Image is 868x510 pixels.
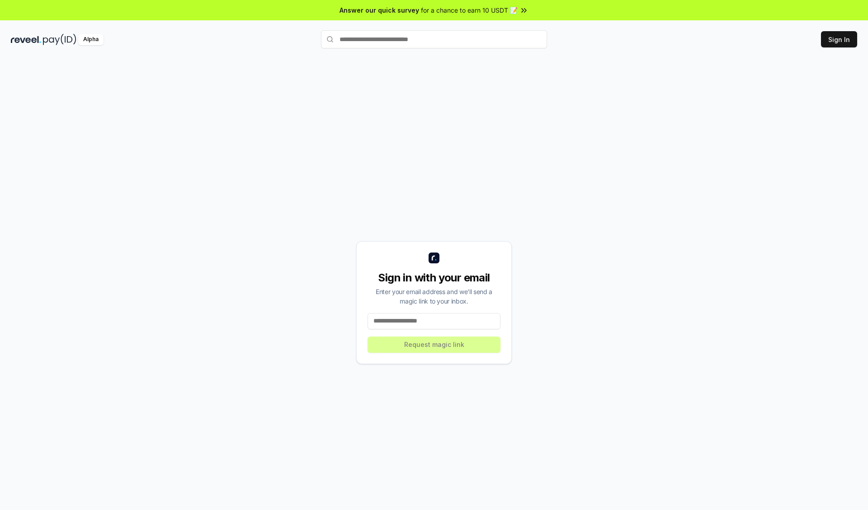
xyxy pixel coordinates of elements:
button: Sign In [821,31,857,47]
img: reveel_dark [11,34,41,45]
img: pay_id [43,34,76,45]
div: Enter your email address and we’ll send a magic link to your inbox. [368,287,500,306]
img: logo_small [429,253,439,263]
span: Answer our quick survey [340,5,419,15]
div: Sign in with your email [368,271,500,285]
span: for a chance to earn 10 USDT 📝 [421,5,518,15]
div: Alpha [78,34,104,45]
